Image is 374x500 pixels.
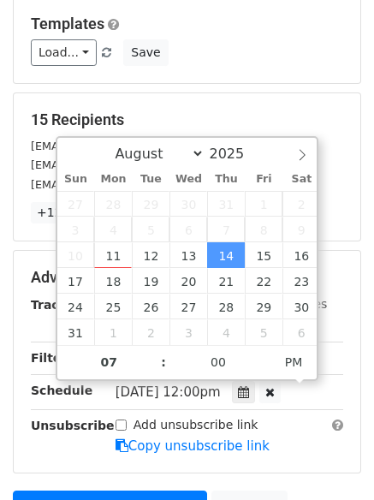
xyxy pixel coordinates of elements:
[207,217,245,242] span: August 7, 2025
[57,174,95,185] span: Sun
[169,174,207,185] span: Wed
[245,319,282,345] span: September 5, 2025
[282,191,320,217] span: August 2, 2025
[31,268,343,287] h5: Advanced
[207,174,245,185] span: Thu
[169,217,207,242] span: August 6, 2025
[123,39,168,66] button: Save
[207,268,245,294] span: August 21, 2025
[282,268,320,294] span: August 23, 2025
[282,174,320,185] span: Sat
[57,294,95,319] span: August 24, 2025
[94,217,132,242] span: August 4, 2025
[94,174,132,185] span: Mon
[245,174,282,185] span: Fri
[132,191,169,217] span: July 29, 2025
[94,319,132,345] span: September 1, 2025
[169,242,207,268] span: August 13, 2025
[31,351,74,365] strong: Filters
[205,146,266,162] input: Year
[94,268,132,294] span: August 18, 2025
[207,191,245,217] span: July 31, 2025
[169,268,207,294] span: August 20, 2025
[245,268,282,294] span: August 22, 2025
[31,158,222,171] small: [EMAIL_ADDRESS][DOMAIN_NAME]
[31,384,92,397] strong: Schedule
[207,319,245,345] span: September 4, 2025
[116,438,270,454] a: Copy unsubscribe link
[31,15,104,33] a: Templates
[31,110,343,129] h5: 15 Recipients
[288,418,374,500] iframe: Chat Widget
[282,294,320,319] span: August 30, 2025
[94,191,132,217] span: July 28, 2025
[166,345,270,379] input: Minute
[169,294,207,319] span: August 27, 2025
[207,242,245,268] span: August 14, 2025
[31,419,115,432] strong: Unsubscribe
[31,298,88,312] strong: Tracking
[282,242,320,268] span: August 16, 2025
[116,384,221,400] span: [DATE] 12:00pm
[161,345,166,379] span: :
[57,319,95,345] span: August 31, 2025
[169,191,207,217] span: July 30, 2025
[207,294,245,319] span: August 28, 2025
[132,242,169,268] span: August 12, 2025
[245,242,282,268] span: August 15, 2025
[31,178,222,191] small: [EMAIL_ADDRESS][DOMAIN_NAME]
[245,294,282,319] span: August 29, 2025
[245,217,282,242] span: August 8, 2025
[57,242,95,268] span: August 10, 2025
[57,345,162,379] input: Hour
[57,191,95,217] span: July 27, 2025
[132,174,169,185] span: Tue
[57,268,95,294] span: August 17, 2025
[169,319,207,345] span: September 3, 2025
[94,294,132,319] span: August 25, 2025
[245,191,282,217] span: August 1, 2025
[134,416,258,434] label: Add unsubscribe link
[282,319,320,345] span: September 6, 2025
[57,217,95,242] span: August 3, 2025
[132,217,169,242] span: August 5, 2025
[132,268,169,294] span: August 19, 2025
[94,242,132,268] span: August 11, 2025
[270,345,318,379] span: Click to toggle
[282,217,320,242] span: August 9, 2025
[31,202,103,223] a: +12 more
[31,39,97,66] a: Load...
[132,319,169,345] span: September 2, 2025
[31,140,222,152] small: [EMAIL_ADDRESS][DOMAIN_NAME]
[132,294,169,319] span: August 26, 2025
